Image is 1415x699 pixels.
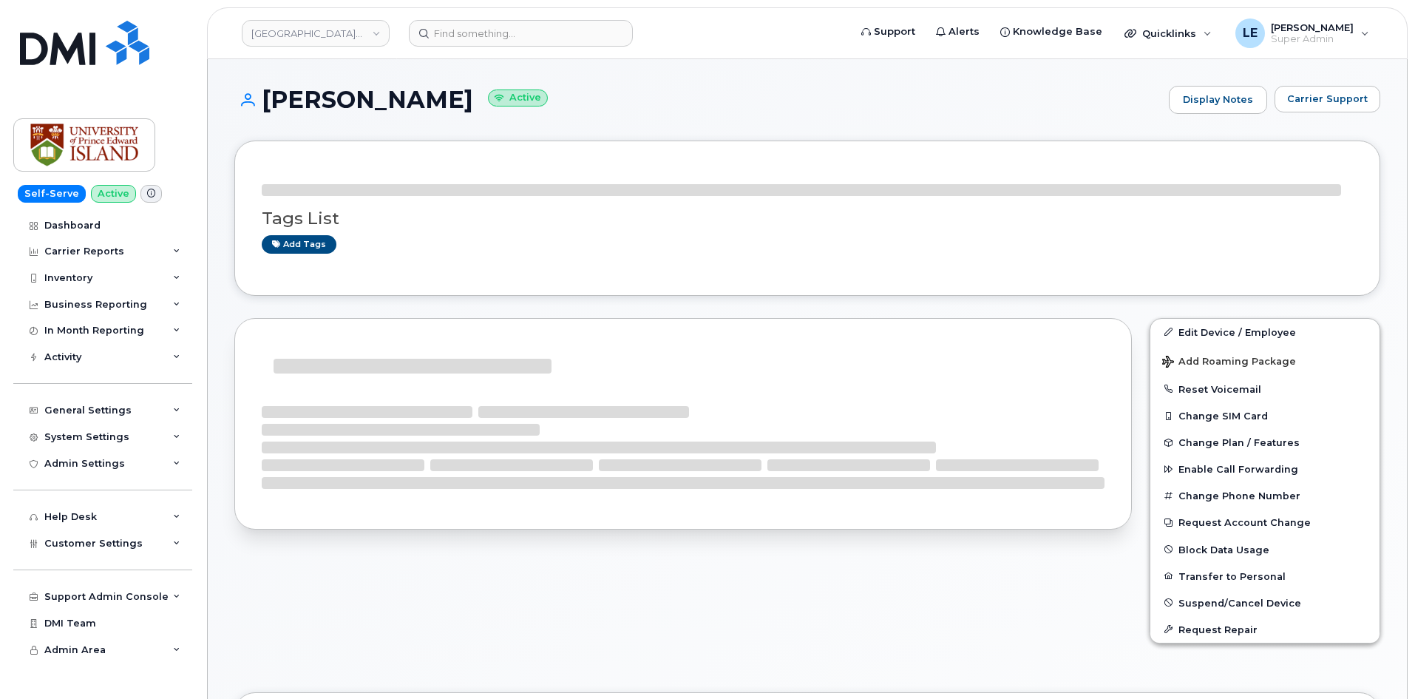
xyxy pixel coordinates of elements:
button: Add Roaming Package [1150,345,1380,376]
button: Enable Call Forwarding [1150,456,1380,482]
span: Change Plan / Features [1178,437,1300,448]
a: Edit Device / Employee [1150,319,1380,345]
small: Active [488,90,548,107]
button: Reset Voicemail [1150,376,1380,402]
button: Change Plan / Features [1150,429,1380,456]
button: Block Data Usage [1150,536,1380,563]
span: Suspend/Cancel Device [1178,597,1301,608]
a: Display Notes [1169,86,1267,114]
button: Change Phone Number [1150,482,1380,509]
button: Request Account Change [1150,509,1380,536]
span: Carrier Support [1287,92,1368,106]
h3: Tags List [262,209,1353,228]
span: Add Roaming Package [1162,356,1296,370]
a: Add tags [262,235,336,254]
button: Suspend/Cancel Device [1150,590,1380,616]
button: Change SIM Card [1150,402,1380,429]
button: Transfer to Personal [1150,563,1380,590]
button: Carrier Support [1275,86,1380,112]
button: Request Repair [1150,616,1380,643]
span: Enable Call Forwarding [1178,464,1298,475]
h1: [PERSON_NAME] [234,87,1161,112]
